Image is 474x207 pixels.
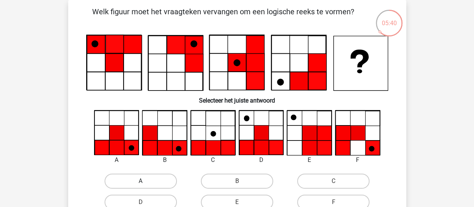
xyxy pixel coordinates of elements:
[297,174,369,189] label: C
[281,156,338,165] div: E
[80,6,366,29] p: Welk figuur moet het vraagteken vervangen om een logische reeks te vormen?
[80,91,394,104] h6: Selecteer het juiste antwoord
[88,156,145,165] div: A
[329,156,386,165] div: F
[136,156,193,165] div: B
[375,9,403,28] div: 05:40
[233,156,290,165] div: D
[185,156,241,165] div: C
[105,174,177,189] label: A
[201,174,273,189] label: B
